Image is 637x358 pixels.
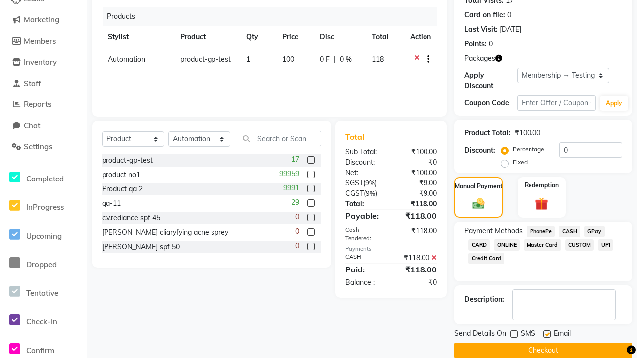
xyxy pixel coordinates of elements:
span: Automation [108,55,145,64]
span: Upcoming [26,231,62,241]
label: Percentage [513,145,544,154]
th: Total [366,26,404,48]
div: ( ) [338,178,391,188]
span: 1 [246,55,250,64]
span: 0 [295,226,299,237]
span: Packages [464,53,495,64]
th: Product [174,26,240,48]
span: 0 F [320,54,330,65]
button: Apply [600,96,628,111]
div: Description: [464,294,504,305]
div: [PERSON_NAME] cliaryfying acne sprey [102,227,228,238]
img: _gift.svg [531,196,552,212]
div: qa-11 [102,198,121,209]
span: Payment Methods [464,226,523,236]
th: Disc [314,26,366,48]
div: ₹0 [391,157,444,168]
div: Paid: [338,264,391,275]
a: Staff [2,78,85,89]
span: Chat [24,121,40,130]
span: Completed [26,174,64,183]
span: Send Details On [454,328,506,341]
a: Marketing [2,14,85,26]
span: Confirm [26,346,54,355]
div: Last Visit: [464,24,498,35]
th: Stylist [102,26,174,48]
label: Fixed [513,158,528,167]
span: 29 [291,197,299,208]
div: Payable: [338,210,391,222]
span: SMS [521,328,535,341]
div: [DATE] [500,24,521,35]
div: product-gp-test [102,155,153,166]
div: ₹100.00 [391,147,444,157]
span: 17 [291,154,299,165]
img: _cash.svg [469,197,488,211]
label: Redemption [525,181,559,190]
span: CGST [345,189,364,198]
span: CASH [559,226,580,237]
span: | [334,54,336,65]
div: Sub Total: [338,147,391,157]
span: Staff [24,79,41,88]
a: Inventory [2,57,85,68]
div: Payments [345,245,437,253]
span: CARD [468,239,490,251]
span: Marketing [24,15,59,24]
span: Inventory [24,57,57,67]
div: ₹118.00 [391,264,444,275]
span: 9% [366,189,375,197]
a: Reports [2,99,85,110]
div: Product qa 2 [102,184,143,194]
input: Enter Offer / Coupon Code [517,95,596,111]
button: Checkout [454,343,632,358]
div: Products [103,7,444,26]
div: Points: [464,39,487,49]
div: ₹100.00 [391,168,444,178]
span: 0 [295,241,299,251]
span: Settings [24,142,52,151]
span: Credit Card [468,253,504,264]
span: 118 [372,55,384,64]
label: Manual Payment [455,182,503,191]
div: product no1 [102,170,140,180]
div: Product Total: [464,128,511,138]
div: c.v.rediance spf 45 [102,213,160,223]
div: ₹9.00 [391,188,444,199]
th: Price [276,26,315,48]
span: 9% [365,179,375,187]
div: Card on file: [464,10,505,20]
div: 0 [507,10,511,20]
div: ₹0 [391,277,444,288]
span: SGST [345,179,363,187]
span: InProgress [26,202,64,212]
span: PhonePe [527,226,555,237]
div: [PERSON_NAME] spf 50 [102,242,180,252]
span: CUSTOM [565,239,594,251]
span: 9991 [283,183,299,193]
span: 0 [295,212,299,222]
div: ₹9.00 [391,178,444,188]
div: ₹118.00 [391,199,444,209]
a: Members [2,36,85,47]
span: Reports [24,99,51,109]
div: ₹100.00 [515,128,540,138]
span: Dropped [26,260,57,269]
span: Tentative [26,288,58,298]
span: 100 [282,55,294,64]
div: Total: [338,199,391,209]
span: 0 % [340,54,352,65]
span: Email [554,328,571,341]
div: ₹118.00 [391,226,444,243]
th: Qty [240,26,276,48]
div: ( ) [338,188,391,199]
span: ONLINE [494,239,520,251]
div: Discount: [338,157,391,168]
span: product-gp-test [180,55,231,64]
a: Settings [2,141,85,153]
th: Action [404,26,437,48]
div: Apply Discount [464,70,517,91]
div: CASH [338,253,391,263]
a: Chat [2,120,85,132]
span: UPI [598,239,613,251]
